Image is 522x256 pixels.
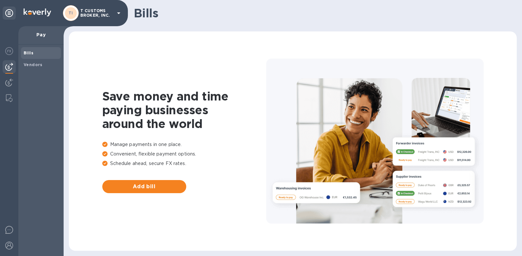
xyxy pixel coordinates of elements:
h1: Bills [134,6,512,20]
b: TI [69,10,73,15]
p: Manage payments in one place. [102,141,266,148]
p: Schedule ahead, secure FX rates. [102,160,266,167]
img: Foreign exchange [5,47,13,55]
p: Pay [24,31,58,38]
p: Convenient, flexible payment options. [102,151,266,157]
p: T CUSTOMS BROKER, INC. [80,9,113,18]
b: Vendors [24,62,43,67]
h1: Save money and time paying businesses around the world [102,89,266,131]
img: Logo [24,9,51,16]
span: Add bill [108,183,181,191]
div: Unpin categories [3,7,16,20]
b: Bills [24,50,33,55]
button: Add bill [102,180,186,193]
